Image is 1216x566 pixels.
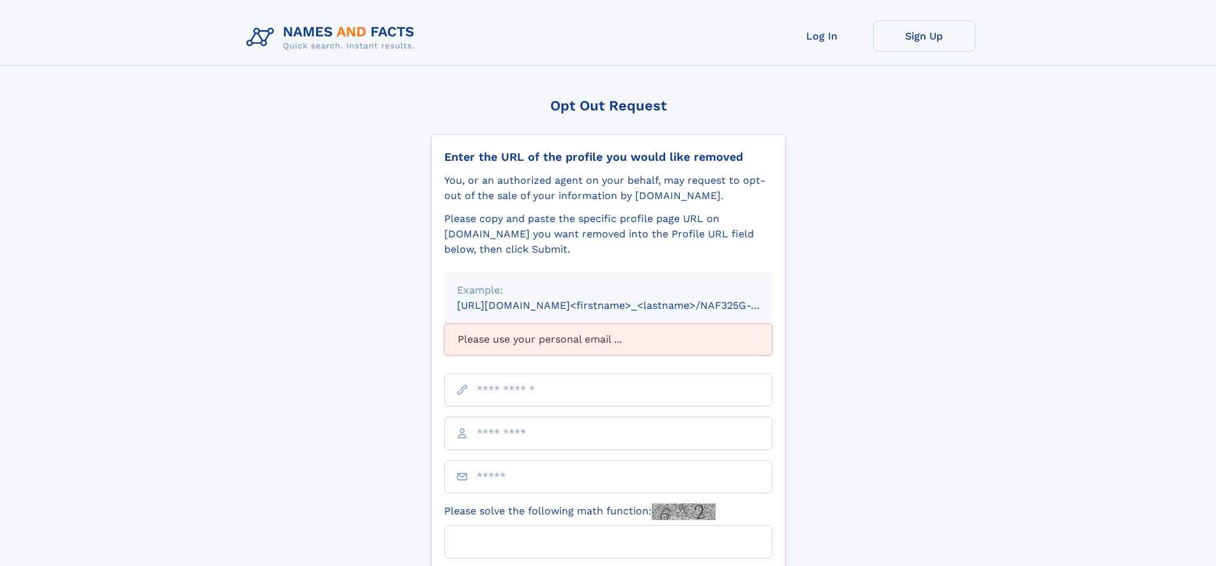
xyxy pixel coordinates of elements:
div: Example: [457,283,760,298]
div: Please use your personal email ... [444,324,772,355]
small: [URL][DOMAIN_NAME]<firstname>_<lastname>/NAF325G-xxxxxxxx [457,299,797,311]
img: Logo Names and Facts [241,20,425,55]
a: Sign Up [873,20,975,52]
div: Please copy and paste the specific profile page URL on [DOMAIN_NAME] you want removed into the Pr... [444,211,772,257]
a: Log In [771,20,873,52]
label: Please solve the following math function: [444,503,716,520]
div: Opt Out Request [431,98,786,114]
div: Enter the URL of the profile you would like removed [444,150,772,164]
div: You, or an authorized agent on your behalf, may request to opt-out of the sale of your informatio... [444,173,772,204]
